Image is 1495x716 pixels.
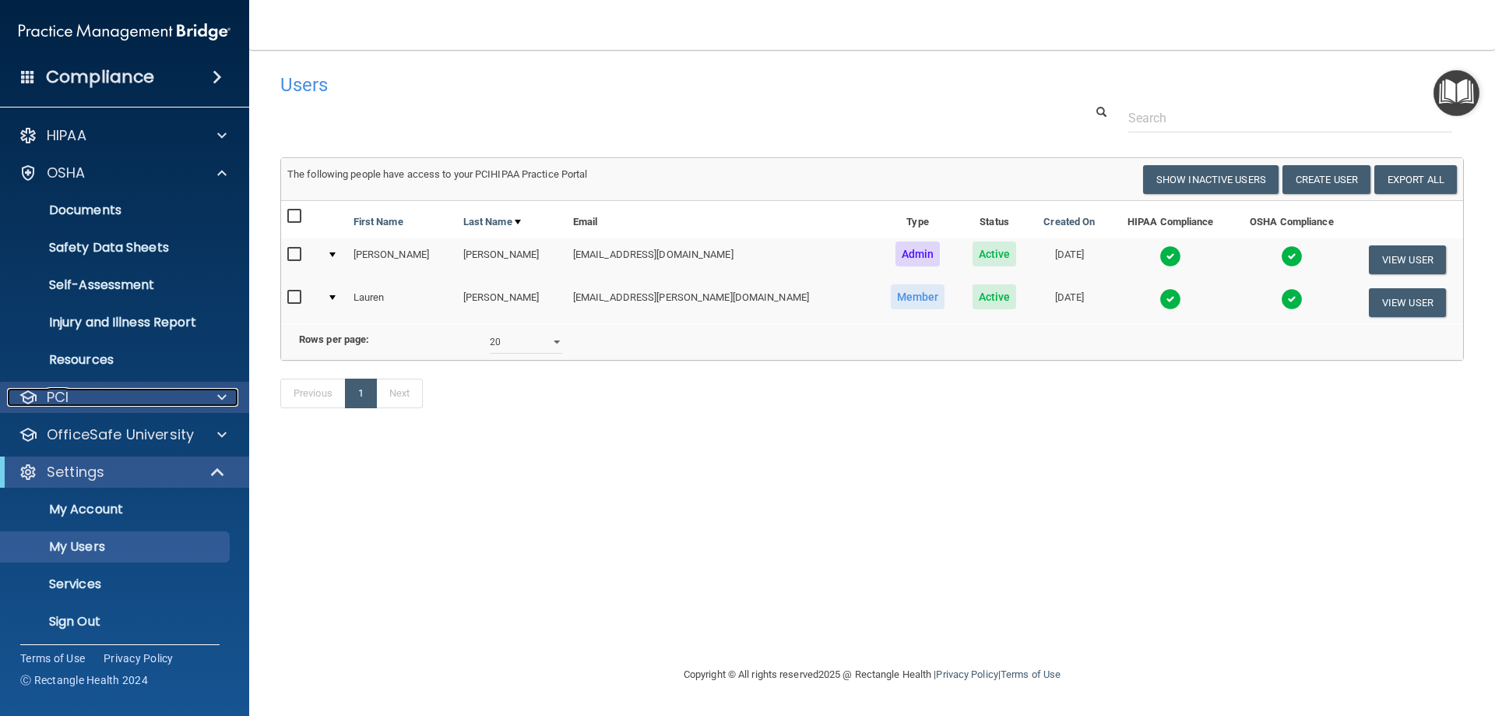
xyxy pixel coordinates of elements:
[567,201,876,238] th: Email
[104,651,174,666] a: Privacy Policy
[1143,165,1279,194] button: Show Inactive Users
[376,379,423,408] a: Next
[1433,70,1479,116] button: Open Resource Center
[47,425,194,444] p: OfficeSafe University
[1232,201,1352,238] th: OSHA Compliance
[1109,201,1232,238] th: HIPAA Compliance
[457,238,567,281] td: [PERSON_NAME]
[1281,288,1303,310] img: tick.e7d51cea.svg
[19,16,230,48] img: PMB logo
[567,238,876,281] td: [EMAIL_ADDRESS][DOMAIN_NAME]
[959,201,1029,238] th: Status
[47,126,86,145] p: HIPAA
[876,201,959,238] th: Type
[47,164,86,182] p: OSHA
[588,650,1156,700] div: Copyright © All rights reserved 2025 @ Rectangle Health | |
[20,651,85,666] a: Terms of Use
[10,614,223,630] p: Sign Out
[936,668,997,680] a: Privacy Policy
[10,539,223,555] p: My Users
[19,463,226,481] a: Settings
[20,672,148,688] span: Ⓒ Rectangle Health 2024
[19,388,227,407] a: PCI
[10,240,223,256] p: Safety Data Sheets
[46,66,154,88] h4: Compliance
[10,502,223,517] p: My Account
[19,425,227,444] a: OfficeSafe University
[47,463,104,481] p: Settings
[463,213,521,231] a: Last Name
[354,213,403,231] a: First Name
[280,379,346,408] a: Previous
[1128,104,1452,132] input: Search
[299,333,369,345] b: Rows per page:
[10,277,223,293] p: Self-Assessment
[347,238,457,281] td: [PERSON_NAME]
[1043,213,1095,231] a: Created On
[287,168,588,180] span: The following people have access to your PCIHIPAA Practice Portal
[1159,245,1181,267] img: tick.e7d51cea.svg
[973,242,1017,266] span: Active
[19,126,227,145] a: HIPAA
[1369,288,1446,317] button: View User
[10,352,223,368] p: Resources
[567,281,876,323] td: [EMAIL_ADDRESS][PERSON_NAME][DOMAIN_NAME]
[347,281,457,323] td: Lauren
[1374,165,1457,194] a: Export All
[1029,238,1109,281] td: [DATE]
[10,577,223,592] p: Services
[1282,165,1370,194] button: Create User
[891,284,945,309] span: Member
[1159,288,1181,310] img: tick.e7d51cea.svg
[280,75,961,95] h4: Users
[1001,668,1061,680] a: Terms of Use
[47,388,69,407] p: PCI
[895,242,941,266] span: Admin
[19,164,227,182] a: OSHA
[1029,281,1109,323] td: [DATE]
[10,203,223,218] p: Documents
[1369,245,1446,274] button: View User
[973,284,1017,309] span: Active
[1281,245,1303,267] img: tick.e7d51cea.svg
[345,379,377,408] a: 1
[10,315,223,330] p: Injury and Illness Report
[457,281,567,323] td: [PERSON_NAME]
